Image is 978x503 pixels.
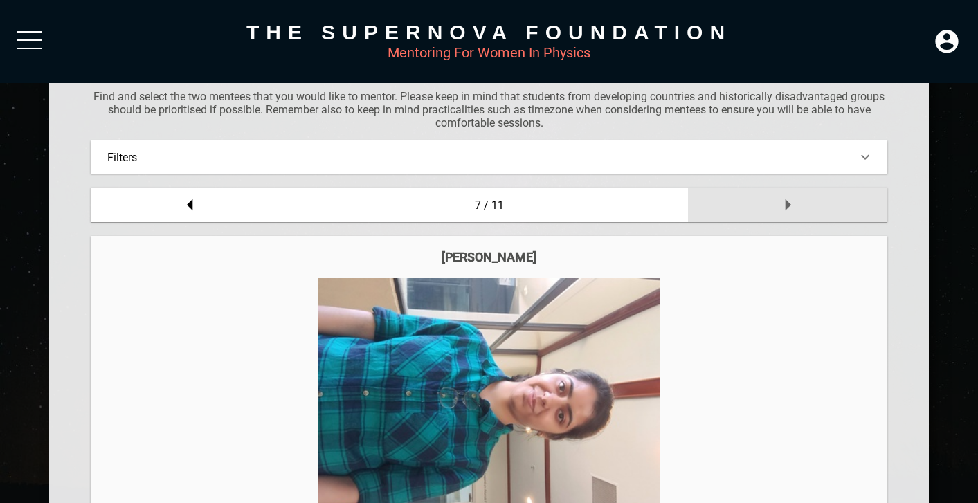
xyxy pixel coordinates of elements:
[49,44,930,61] div: Mentoring For Women In Physics
[290,188,689,222] div: 7 / 11
[91,90,888,129] p: Find and select the two mentees that you would like to mentor. Please keep in mind that students ...
[49,21,930,44] div: The Supernova Foundation
[107,151,871,164] div: Filters
[91,140,888,174] div: Filters
[105,250,874,264] div: [PERSON_NAME]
